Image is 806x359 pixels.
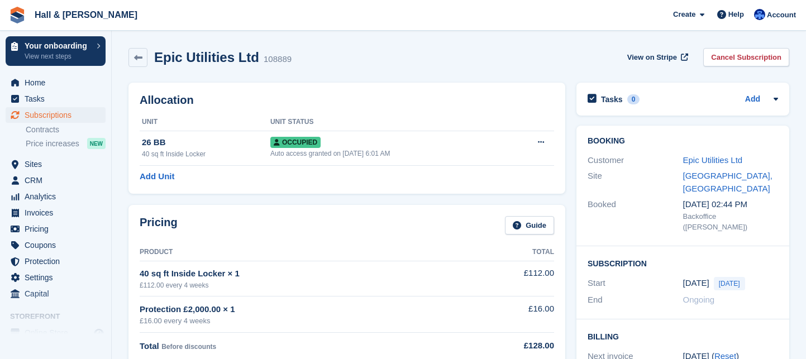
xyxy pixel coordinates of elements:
h2: Booking [588,137,778,146]
a: menu [6,237,106,253]
h2: Epic Utilities Ltd [154,50,259,65]
span: Sites [25,156,92,172]
div: 40 sq ft Inside Locker [142,149,270,159]
div: 0 [627,94,640,104]
a: Guide [505,216,554,234]
span: Analytics [25,189,92,204]
a: menu [6,286,106,301]
span: [DATE] [714,277,745,290]
span: Protection [25,253,92,269]
div: Customer [588,154,683,167]
span: Price increases [26,138,79,149]
div: £128.00 [490,339,554,352]
span: Invoices [25,205,92,221]
div: Protection £2,000.00 × 1 [140,303,490,316]
img: stora-icon-8386f47178a22dfd0bd8f6a31ec36ba5ce8667c1dd55bd0f319d3a0aa187defe.svg [9,7,26,23]
a: menu [6,253,106,269]
img: Claire Banham [754,9,765,20]
th: Unit Status [270,113,508,131]
div: End [588,294,683,307]
a: Cancel Subscription [703,48,789,66]
span: Home [25,75,92,90]
span: Coupons [25,237,92,253]
span: Pricing [25,221,92,237]
span: View on Stripe [627,52,677,63]
span: Tasks [25,91,92,107]
span: Settings [25,270,92,285]
a: Hall & [PERSON_NAME] [30,6,142,24]
span: Help [728,9,744,20]
a: Your onboarding View next steps [6,36,106,66]
a: Add [745,93,760,106]
time: 2025-09-19 00:00:00 UTC [683,277,709,290]
a: [GEOGRAPHIC_DATA], [GEOGRAPHIC_DATA] [683,171,772,193]
h2: Billing [588,331,778,342]
span: Online Store [25,325,92,341]
span: Subscriptions [25,107,92,123]
a: menu [6,91,106,107]
div: £16.00 every 4 weeks [140,315,490,327]
th: Unit [140,113,270,131]
a: Price increases NEW [26,137,106,150]
a: menu [6,325,106,341]
h2: Allocation [140,94,554,107]
a: Epic Utilities Ltd [683,155,743,165]
div: 26 BB [142,136,270,149]
h2: Pricing [140,216,178,234]
a: menu [6,270,106,285]
td: £16.00 [490,296,554,333]
div: NEW [87,138,106,149]
a: View on Stripe [623,48,690,66]
a: menu [6,221,106,237]
p: View next steps [25,51,91,61]
span: Occupied [270,137,321,148]
span: Capital [25,286,92,301]
div: £112.00 every 4 weeks [140,280,490,290]
div: Booked [588,198,683,233]
a: menu [6,173,106,188]
a: Add Unit [140,170,174,183]
th: Total [490,243,554,261]
span: Total [140,341,159,351]
span: Ongoing [683,295,715,304]
div: Auto access granted on [DATE] 6:01 AM [270,149,508,159]
a: menu [6,189,106,204]
a: Contracts [26,125,106,135]
td: £112.00 [490,261,554,296]
span: Storefront [10,311,111,322]
a: Preview store [92,326,106,339]
a: menu [6,75,106,90]
div: Backoffice ([PERSON_NAME]) [683,211,779,233]
a: menu [6,205,106,221]
h2: Tasks [601,94,623,104]
div: Start [588,277,683,290]
span: Create [673,9,695,20]
th: Product [140,243,490,261]
div: [DATE] 02:44 PM [683,198,779,211]
span: Account [767,9,796,21]
a: menu [6,107,106,123]
div: Site [588,170,683,195]
div: 40 sq ft Inside Locker × 1 [140,267,490,280]
p: Your onboarding [25,42,91,50]
h2: Subscription [588,257,778,269]
div: 108889 [264,53,292,66]
span: Before discounts [161,343,216,351]
a: menu [6,156,106,172]
span: CRM [25,173,92,188]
